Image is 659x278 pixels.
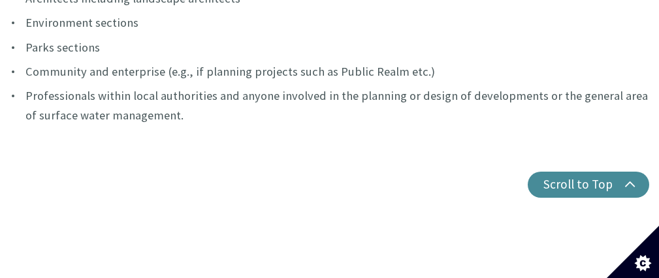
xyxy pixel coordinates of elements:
[607,226,659,278] button: Set cookie preferences
[528,172,649,198] button: Scroll to Top
[10,13,649,32] li: Environment sections
[10,62,649,81] li: Community and enterprise (e.g., if planning projects such as Public Realm etc.)
[10,38,649,57] li: Parks sections
[10,86,649,125] li: Professionals within local authorities and anyone involved in the planning or design of developme...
